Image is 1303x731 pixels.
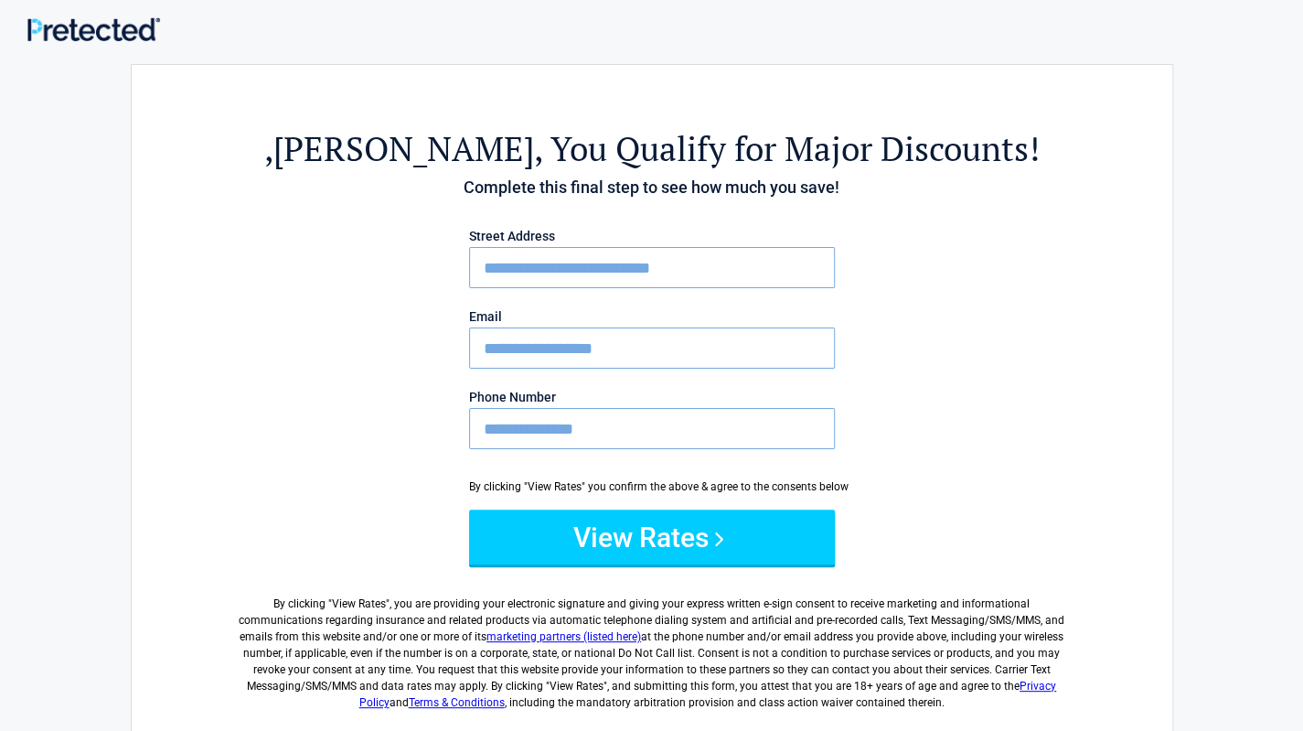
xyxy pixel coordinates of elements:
label: Phone Number [469,391,835,403]
a: Terms & Conditions [409,696,505,709]
span: View Rates [332,597,386,610]
h4: Complete this final step to see how much you save! [232,176,1072,199]
img: Main Logo [27,17,160,41]
span: ,[PERSON_NAME] [264,126,534,171]
label: Email [469,310,835,323]
a: marketing partners (listed here) [486,630,641,643]
div: By clicking "View Rates" you confirm the above & agree to the consents below [469,478,835,495]
button: View Rates [469,510,835,564]
h2: , You Qualify for Major Discounts! [232,126,1072,171]
label: Street Address [469,230,835,242]
label: By clicking " ", you are providing your electronic signature and giving your express written e-si... [232,581,1072,711]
